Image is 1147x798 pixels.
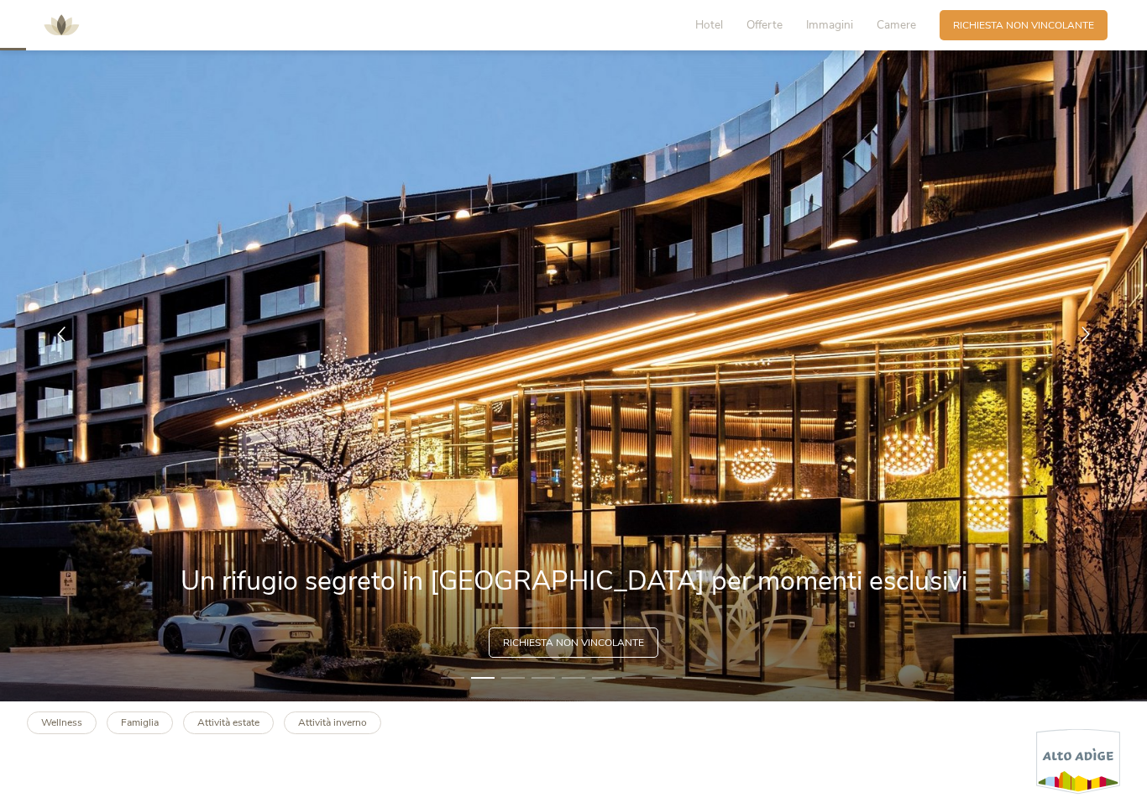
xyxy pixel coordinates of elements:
span: Camere [877,17,916,33]
a: Famiglia [107,711,173,734]
a: AMONTI & LUNARIS Wellnessresort [36,20,86,29]
b: Attività estate [197,716,259,729]
img: Alto Adige [1036,728,1120,795]
span: Hotel [695,17,723,33]
b: Attività inverno [298,716,367,729]
span: Richiesta non vincolante [953,18,1094,33]
span: Offerte [746,17,783,33]
a: Wellness [27,711,97,734]
b: Famiglia [121,716,159,729]
span: Richiesta non vincolante [503,636,644,650]
b: Wellness [41,716,82,729]
a: Attività estate [183,711,274,734]
a: Attività inverno [284,711,381,734]
span: Immagini [806,17,853,33]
